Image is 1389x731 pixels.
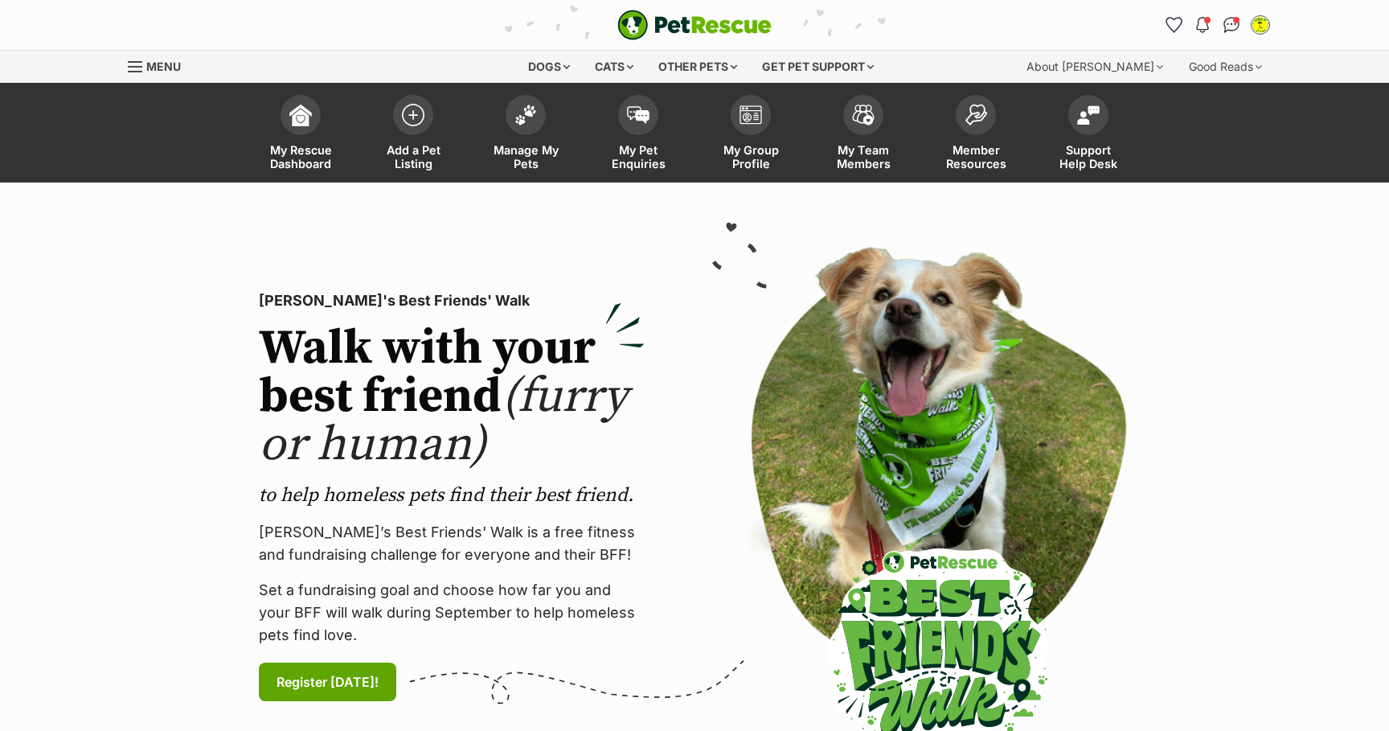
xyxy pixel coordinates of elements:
[715,143,787,170] span: My Group Profile
[827,143,899,170] span: My Team Members
[1196,17,1209,33] img: notifications-46538b983faf8c2785f20acdc204bb7945ddae34d4c08c2a6579f10ce5e182be.svg
[1077,105,1100,125] img: help-desk-icon-fdf02630f3aa405de69fd3d07c3f3aa587a6932b1a1747fa1d2bba05be0121f9.svg
[807,87,920,183] a: My Team Members
[244,87,357,183] a: My Rescue Dashboard
[514,105,537,125] img: manage-my-pets-icon-02211641906a0b7f246fdf0571729dbe1e7629f14944591b6c1af311fb30b64b.svg
[617,10,772,40] img: logo-e224e6f780fb5917bec1dbf3a21bbac754714ae5b6737aabdf751b685950b380.svg
[740,105,762,125] img: group-profile-icon-3fa3cf56718a62981997c0bc7e787c4b2cf8bcc04b72c1350f741eb67cf2f40e.svg
[1052,143,1125,170] span: Support Help Desk
[627,106,649,124] img: pet-enquiries-icon-7e3ad2cf08bfb03b45e93fb7055b45f3efa6380592205ae92323e6603595dc1f.svg
[1190,12,1215,38] button: Notifications
[1178,51,1273,83] div: Good Reads
[1161,12,1273,38] ul: Account quick links
[146,60,181,73] span: Menu
[1248,12,1273,38] button: My account
[289,104,312,126] img: dashboard-icon-eb2f2d2d3e046f16d808141f083e7271f6b2e854fb5c12c21221c1fb7104beca.svg
[647,51,748,83] div: Other pets
[259,367,628,475] span: (furry or human)
[128,51,192,80] a: Menu
[1223,17,1240,33] img: chat-41dd97257d64d25036548639549fe6c8038ab92f7586957e7f3b1b290dea8141.svg
[1032,87,1145,183] a: Support Help Desk
[852,105,875,125] img: team-members-icon-5396bd8760b3fe7c0b43da4ab00e1e3bb1a5d9ba89233759b79545d2d3fc5d0d.svg
[259,325,645,470] h2: Walk with your best friend
[602,143,674,170] span: My Pet Enquiries
[357,87,469,183] a: Add a Pet Listing
[920,87,1032,183] a: Member Resources
[259,579,645,647] p: Set a fundraising goal and choose how far you and your BFF will walk during September to help hom...
[582,87,694,183] a: My Pet Enquiries
[1015,51,1174,83] div: About [PERSON_NAME]
[259,521,645,566] p: [PERSON_NAME]’s Best Friends' Walk is a free fitness and fundraising challenge for everyone and t...
[259,663,396,701] a: Register [DATE]!
[490,143,562,170] span: Manage My Pets
[469,87,582,183] a: Manage My Pets
[940,143,1012,170] span: Member Resources
[694,87,807,183] a: My Group Profile
[377,143,449,170] span: Add a Pet Listing
[1219,12,1244,38] a: Conversations
[259,290,645,312] p: [PERSON_NAME]'s Best Friends' Walk
[965,104,987,125] img: member-resources-icon-8e73f808a243e03378d46382f2149f9095a855e16c252ad45f914b54edf8863c.svg
[584,51,645,83] div: Cats
[277,672,379,692] span: Register [DATE]!
[1161,12,1186,38] a: Favourites
[751,51,885,83] div: Get pet support
[1252,17,1268,33] img: Cathy Craw profile pic
[517,51,581,83] div: Dogs
[402,104,424,126] img: add-pet-listing-icon-0afa8454b4691262ce3f59096e99ab1cd57d4a30225e0717b998d2c9b9846f56.svg
[617,10,772,40] a: PetRescue
[264,143,337,170] span: My Rescue Dashboard
[259,483,645,508] p: to help homeless pets find their best friend.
